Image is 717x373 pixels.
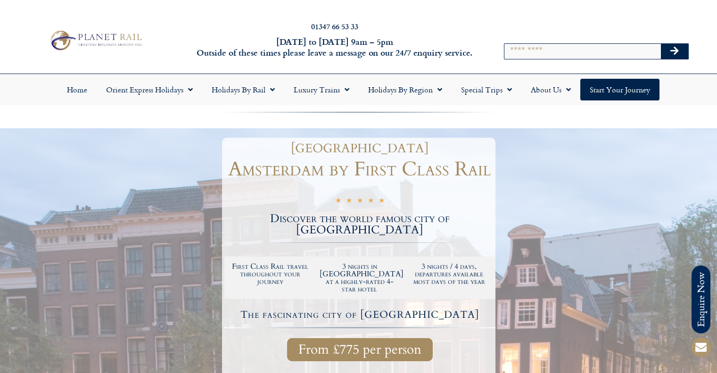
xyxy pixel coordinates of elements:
[661,44,688,59] button: Search
[229,142,491,155] h1: [GEOGRAPHIC_DATA]
[357,196,363,207] i: ★
[58,79,97,100] a: Home
[224,213,495,236] h2: Discover the world famous city of [GEOGRAPHIC_DATA]
[226,310,494,320] h4: The fascinating city of [GEOGRAPHIC_DATA]
[284,79,359,100] a: Luxury Trains
[287,338,433,361] a: From £775 per person
[580,79,659,100] a: Start your Journey
[311,21,358,32] a: 01347 66 53 33
[5,79,712,100] nav: Menu
[346,196,352,207] i: ★
[379,196,385,207] i: ★
[202,79,284,100] a: Holidays by Rail
[231,263,311,285] h2: First Class Rail travel throughout your journey
[97,79,202,100] a: Orient Express Holidays
[409,263,489,285] h2: 3 nights / 4 days, departures available most days of the year
[47,28,145,52] img: Planet Rail Train Holidays Logo
[320,263,400,293] h2: 3 nights in [GEOGRAPHIC_DATA] at a highly-rated 4-star hotel
[194,36,476,58] h6: [DATE] to [DATE] 9am – 5pm Outside of these times please leave a message on our 24/7 enquiry serv...
[335,195,385,207] div: 5/5
[335,196,341,207] i: ★
[521,79,580,100] a: About Us
[368,196,374,207] i: ★
[298,344,421,356] span: From £775 per person
[224,159,495,179] h1: Amsterdam by First Class Rail
[452,79,521,100] a: Special Trips
[359,79,452,100] a: Holidays by Region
